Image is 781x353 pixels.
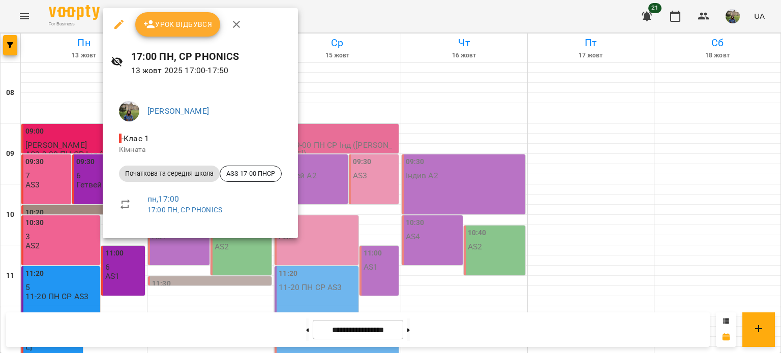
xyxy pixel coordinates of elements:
[131,49,290,65] h6: 17:00 ПН, СР PHONICS
[119,101,139,121] img: f01d4343db5c932fedd74e1c54090270.jpg
[135,12,221,37] button: Урок відбувся
[119,169,220,178] span: Початкова та середня школа
[147,194,179,204] a: пн , 17:00
[147,206,222,214] a: 17:00 ПН, СР PHONICS
[147,106,209,116] a: [PERSON_NAME]
[143,18,213,30] span: Урок відбувся
[220,166,282,182] div: ASS 17-00 ПНСР
[220,169,281,178] span: ASS 17-00 ПНСР
[119,134,151,143] span: - Клас 1
[131,65,290,77] p: 13 жовт 2025 17:00 - 17:50
[119,145,282,155] p: Кімната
